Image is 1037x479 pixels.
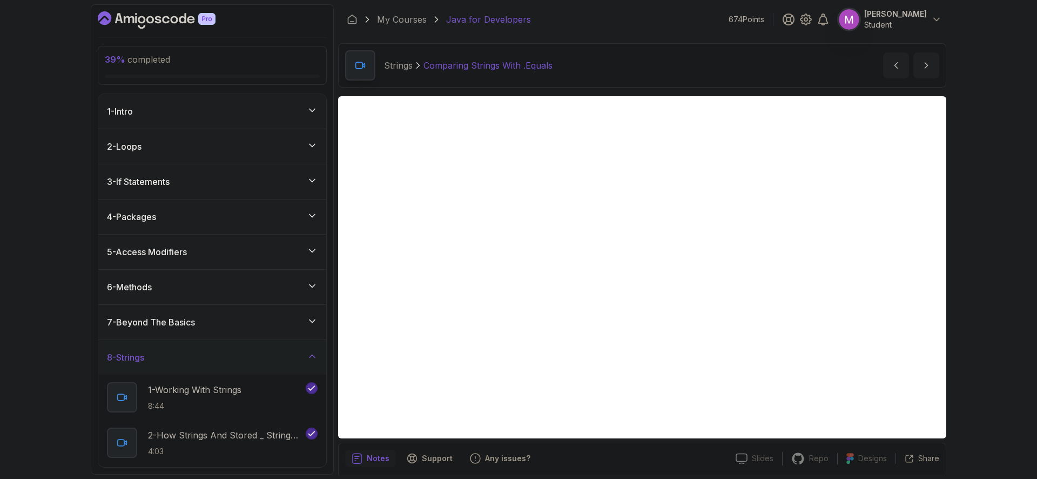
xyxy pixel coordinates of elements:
[384,59,413,72] p: Strings
[98,129,326,164] button: 2-Loops
[377,13,427,26] a: My Courses
[809,453,829,464] p: Repo
[839,9,859,30] img: user profile image
[107,140,142,153] h3: 2 - Loops
[98,270,326,304] button: 6-Methods
[98,340,326,375] button: 8-Strings
[367,453,389,464] p: Notes
[148,429,304,442] p: 2 - How Strings And Stored _ String Pool
[148,446,304,457] p: 4:03
[858,453,887,464] p: Designs
[338,96,946,438] iframe: 6 - Comparing Strings with .equals
[98,305,326,340] button: 7-Beyond The Basics
[148,383,241,396] p: 1 - Working With Strings
[729,14,764,25] p: 674 Points
[400,450,459,467] button: Support button
[485,453,530,464] p: Any issues?
[107,382,318,413] button: 1-Working With Strings8:44
[98,199,326,234] button: 4-Packages
[918,453,939,464] p: Share
[107,316,195,329] h3: 7 - Beyond The Basics
[913,52,939,78] button: next content
[463,450,537,467] button: Feedback button
[752,453,773,464] p: Slides
[107,245,187,258] h3: 5 - Access Modifiers
[107,351,144,364] h3: 8 - Strings
[347,14,358,25] a: Dashboard
[895,453,939,464] button: Share
[98,94,326,129] button: 1-Intro
[422,453,453,464] p: Support
[992,436,1026,468] iframe: chat widget
[98,11,240,29] a: Dashboard
[864,9,927,19] p: [PERSON_NAME]
[98,164,326,199] button: 3-If Statements
[107,175,170,188] h3: 3 - If Statements
[105,54,125,65] span: 39 %
[864,19,927,30] p: Student
[446,13,531,26] p: Java for Developers
[423,59,553,72] p: Comparing Strings With .Equals
[107,428,318,458] button: 2-How Strings And Stored _ String Pool4:03
[883,52,909,78] button: previous content
[105,54,170,65] span: completed
[148,401,241,411] p: 8:44
[107,281,152,294] h3: 6 - Methods
[98,235,326,269] button: 5-Access Modifiers
[838,9,942,30] button: user profile image[PERSON_NAME]Student
[107,105,133,118] h3: 1 - Intro
[345,450,396,467] button: notes button
[107,210,156,223] h3: 4 - Packages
